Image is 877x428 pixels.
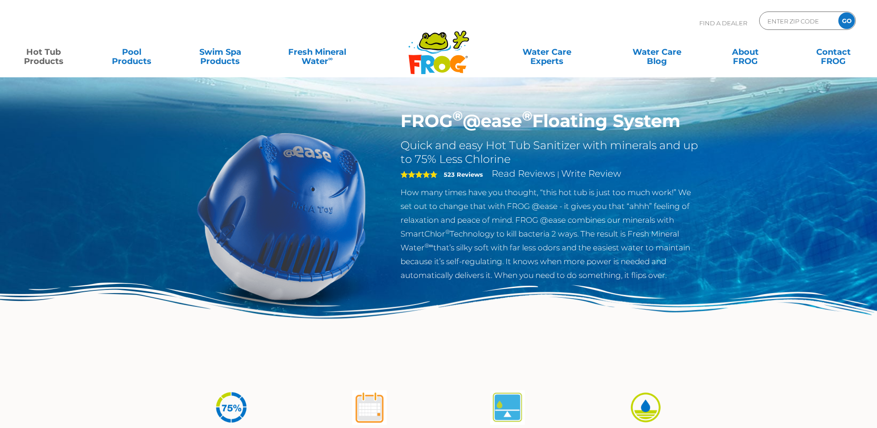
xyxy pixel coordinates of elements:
input: GO [838,12,855,29]
img: icon-atease-easy-on [628,390,663,425]
img: atease-icon-shock-once [352,390,387,425]
a: Swim SpaProducts [186,43,255,61]
a: ContactFROG [799,43,868,61]
img: icon-atease-75percent-less [214,390,249,425]
img: Frog Products Logo [403,18,474,75]
img: hot-tub-product-atease-system.png [176,110,387,321]
sup: ∞ [328,55,333,62]
p: How many times have you thought, “this hot tub is just too much work!” We set out to change that ... [401,185,701,282]
sup: ®∞ [424,242,433,249]
a: Write Review [561,168,621,179]
sup: ® [445,228,450,235]
a: PoolProducts [98,43,166,61]
a: Water CareBlog [622,43,691,61]
a: Hot TubProducts [9,43,78,61]
a: Fresh MineralWater∞ [274,43,360,61]
sup: ® [453,108,463,124]
span: 5 [401,171,437,178]
sup: ® [522,108,532,124]
img: atease-icon-self-regulates [490,390,525,425]
a: Water CareExperts [491,43,603,61]
h2: Quick and easy Hot Tub Sanitizer with minerals and up to 75% Less Chlorine [401,139,701,166]
strong: 523 Reviews [444,171,483,178]
p: Find A Dealer [699,12,747,35]
a: AboutFROG [711,43,779,61]
span: | [557,170,559,179]
a: Read Reviews [492,168,555,179]
h1: FROG @ease Floating System [401,110,701,132]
